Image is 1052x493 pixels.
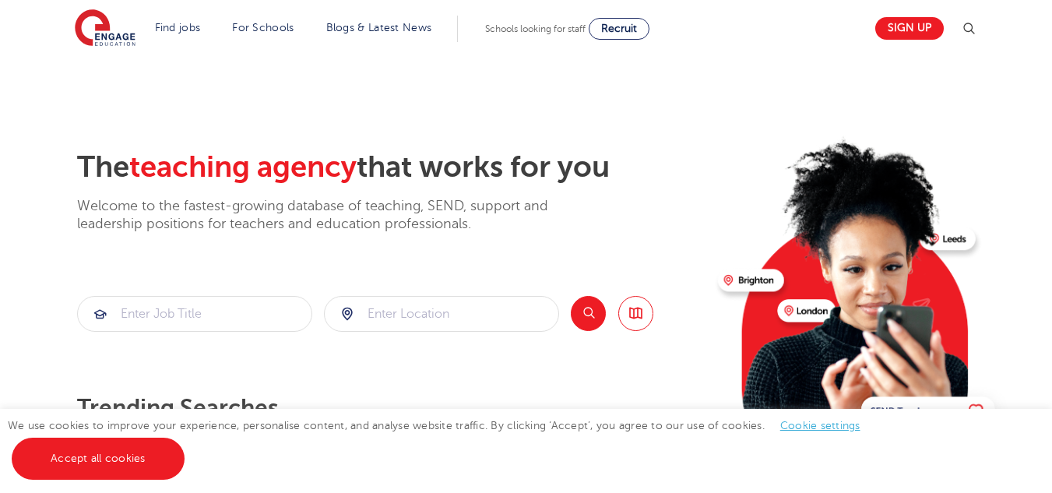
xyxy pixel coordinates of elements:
img: Engage Education [75,9,135,48]
a: Sign up [875,17,944,40]
div: Submit [324,296,559,332]
span: We use cookies to improve your experience, personalise content, and analyse website traffic. By c... [8,420,876,464]
a: Find jobs [155,22,201,33]
button: Search [571,296,606,331]
span: Recruit [601,23,637,34]
p: Welcome to the fastest-growing database of teaching, SEND, support and leadership positions for t... [77,197,591,234]
div: Submit [77,296,312,332]
a: Blogs & Latest News [326,22,432,33]
input: Submit [78,297,311,331]
a: Recruit [589,18,649,40]
h2: The that works for you [77,150,705,185]
a: Accept all cookies [12,438,185,480]
input: Submit [325,297,558,331]
a: Cookie settings [780,420,860,431]
span: Schools looking for staff [485,23,586,34]
a: For Schools [232,22,294,33]
p: Trending searches [77,394,705,422]
span: teaching agency [129,150,357,184]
